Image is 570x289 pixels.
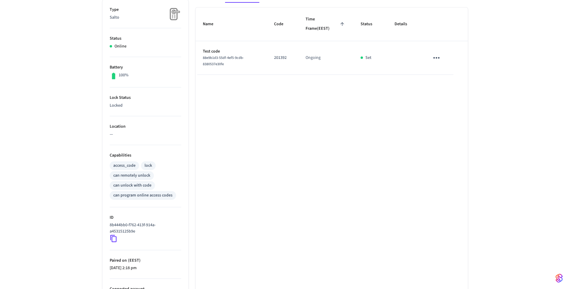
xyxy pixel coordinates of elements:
[110,214,181,221] p: ID
[110,265,181,271] p: [DATE] 2:18 pm
[196,8,468,75] table: sticky table
[145,163,152,169] div: lock
[113,192,172,199] div: can program online access codes
[110,35,181,42] p: Status
[110,131,181,138] p: —
[110,123,181,130] p: Location
[110,222,179,235] p: 8b444bb0-f762-413f-914a-a45315125b9e
[110,95,181,101] p: Lock Status
[274,20,291,29] span: Code
[110,64,181,71] p: Battery
[114,43,126,50] p: Online
[113,172,150,179] div: can remotely unlock
[298,41,354,75] td: Ongoing
[203,55,244,67] span: 88e9b1d3-55df-4ef5-9cdb-8380537e30fe
[110,102,181,109] p: Locked
[365,55,371,61] p: Set
[203,48,260,55] p: Test code
[556,273,563,283] img: SeamLogoGradient.69752ec5.svg
[306,15,346,34] span: Time Frame(EEST)
[113,163,136,169] div: access_code
[110,152,181,159] p: Capabilities
[110,7,181,13] p: Type
[395,20,415,29] span: Details
[110,257,181,264] p: Paired on
[119,72,129,78] p: 100%
[166,7,181,22] img: Placeholder Lock Image
[203,20,221,29] span: Name
[113,182,151,189] div: can unlock with code
[110,14,181,21] p: Salto
[361,20,380,29] span: Status
[274,55,291,61] p: 201392
[127,257,141,263] span: ( EEST )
